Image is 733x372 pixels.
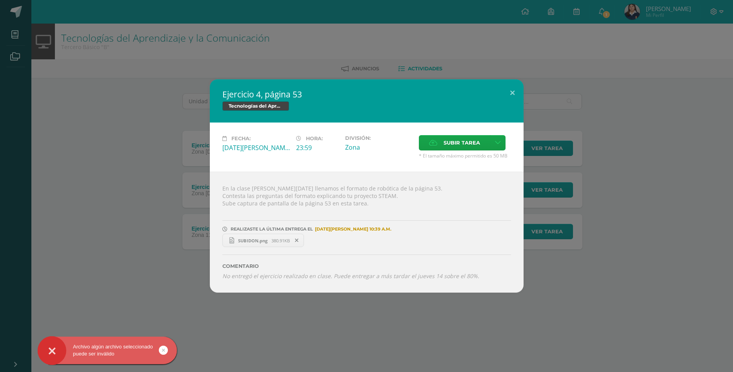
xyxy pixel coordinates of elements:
[501,79,524,106] button: Close (Esc)
[296,143,339,152] div: 23:59
[306,136,323,141] span: Hora:
[222,101,289,111] span: Tecnologías del Aprendizaje y la Comunicación
[345,143,413,152] div: Zona
[222,89,511,100] h2: Ejercicio 4, página 53
[444,136,480,150] span: Subir tarea
[210,172,524,292] div: En la clase [PERSON_NAME][DATE] llenamos el formato de robótica de la página 53. Contesta las pre...
[222,143,290,152] div: [DATE][PERSON_NAME]
[271,238,290,244] span: 380.91KB
[222,263,511,269] label: Comentario
[231,136,251,141] span: Fecha:
[290,236,304,245] span: Remover entrega
[234,238,271,244] span: SUBIDON.png
[345,135,413,141] label: División:
[419,152,511,159] span: * El tamaño máximo permitido es 50 MB
[38,343,177,357] div: Archivo algún archivo seleccionado puede ser inválido
[222,234,304,247] a: SUBIDON.png 380.91KB
[231,226,313,232] span: REALIZASTE LA ÚLTIMA ENTREGA EL
[222,272,479,280] i: No entregó el ejercicio realizado en clase. Puede entregar a más tardar el jueves 14 sobre el 80%.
